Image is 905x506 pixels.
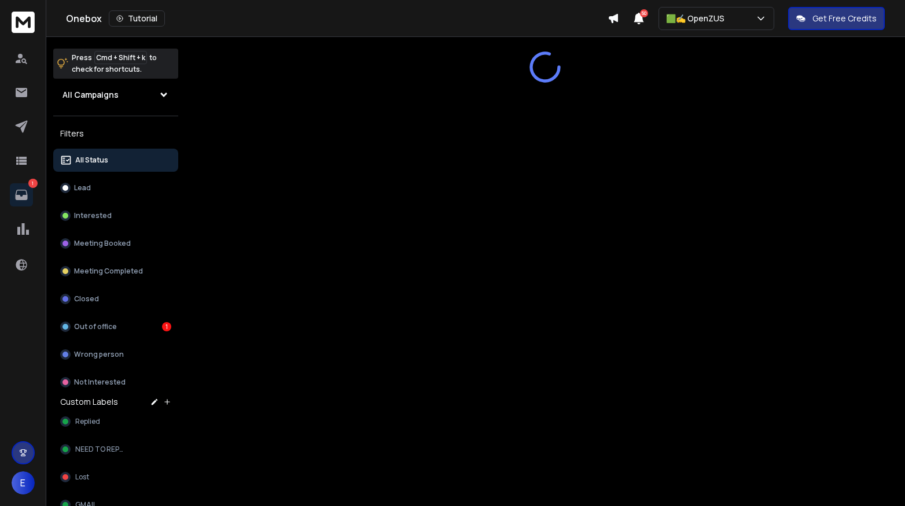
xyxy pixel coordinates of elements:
button: Wrong person [53,343,178,366]
button: Replied [53,410,178,433]
h3: Custom Labels [60,396,118,408]
span: 50 [640,9,648,17]
button: Out of office1 [53,315,178,338]
button: E [12,471,35,494]
p: Closed [74,294,99,304]
a: 1 [10,183,33,206]
button: Lost [53,466,178,489]
button: Meeting Completed [53,260,178,283]
h1: All Campaigns [62,89,119,101]
span: NEED TO REPLY [75,445,126,454]
button: NEED TO REPLY [53,438,178,461]
p: Not Interested [74,378,126,387]
h3: Filters [53,125,178,142]
button: Interested [53,204,178,227]
p: Meeting Booked [74,239,131,248]
div: 1 [162,322,171,331]
p: Get Free Credits [812,13,877,24]
button: Get Free Credits [788,7,885,30]
p: Meeting Completed [74,267,143,276]
p: Wrong person [74,350,124,359]
button: Lead [53,176,178,200]
p: 🟩✍️ OpenZUS [666,13,729,24]
div: Onebox [66,10,608,27]
p: All Status [75,156,108,165]
span: Replied [75,417,100,426]
button: Not Interested [53,371,178,394]
p: Press to check for shortcuts. [72,52,157,75]
button: Tutorial [109,10,165,27]
p: Interested [74,211,112,220]
span: Lost [75,472,89,482]
p: 1 [28,179,38,188]
p: Lead [74,183,91,193]
span: Cmd + Shift + k [94,51,147,64]
button: All Status [53,149,178,172]
button: Closed [53,287,178,311]
button: All Campaigns [53,83,178,106]
p: Out of office [74,322,117,331]
button: Meeting Booked [53,232,178,255]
